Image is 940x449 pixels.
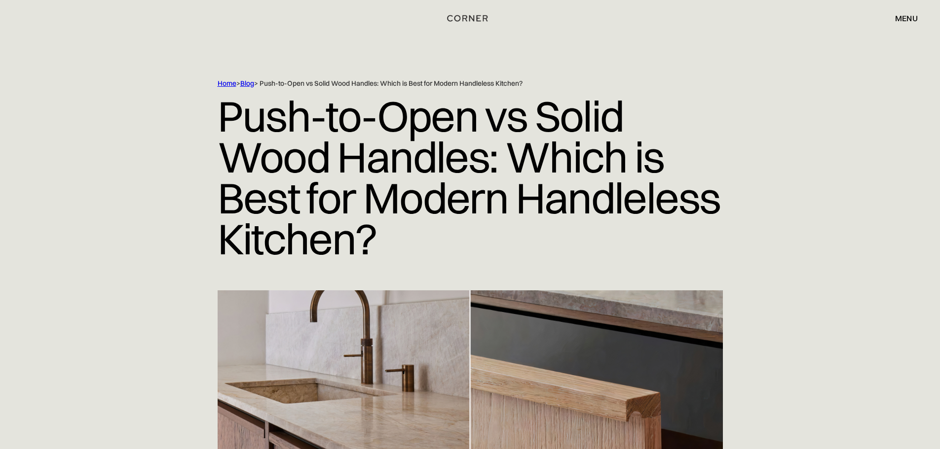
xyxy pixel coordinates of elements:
[436,12,504,25] a: home
[218,79,236,88] a: Home
[218,79,681,88] div: > > Push-to-Open vs Solid Wood Handles: Which is Best for Modern Handleless Kitchen?
[885,10,918,27] div: menu
[240,79,254,88] a: Blog
[218,88,723,267] h1: Push-to-Open vs Solid Wood Handles: Which is Best for Modern Handleless Kitchen?
[895,14,918,22] div: menu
